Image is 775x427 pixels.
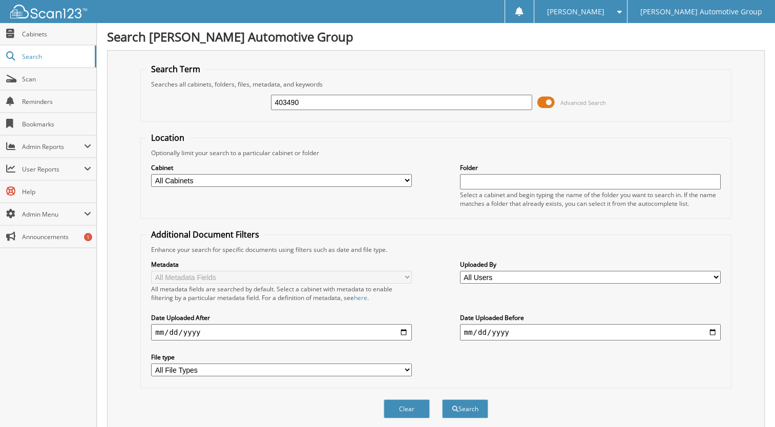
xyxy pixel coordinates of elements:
[547,9,604,15] span: [PERSON_NAME]
[460,313,721,322] label: Date Uploaded Before
[22,142,84,151] span: Admin Reports
[107,28,765,45] h1: Search [PERSON_NAME] Automotive Group
[151,353,412,361] label: File type
[560,99,606,106] span: Advanced Search
[84,233,92,241] div: 1
[22,52,90,61] span: Search
[146,132,190,143] legend: Location
[146,148,726,157] div: Optionally limit your search to a particular cabinet or folder
[146,80,726,89] div: Searches all cabinets, folders, files, metadata, and keywords
[146,245,726,254] div: Enhance your search for specific documents using filters such as date and file type.
[724,378,775,427] iframe: Chat Widget
[22,120,91,129] span: Bookmarks
[460,190,721,208] div: Select a cabinet and begin typing the name of the folder you want to search in. If the name match...
[22,30,91,38] span: Cabinets
[22,165,84,174] span: User Reports
[151,324,412,340] input: start
[460,163,721,172] label: Folder
[22,187,91,196] span: Help
[151,260,412,269] label: Metadata
[151,313,412,322] label: Date Uploaded After
[384,399,430,418] button: Clear
[460,324,721,340] input: end
[354,293,367,302] a: here
[22,75,91,83] span: Scan
[22,210,84,219] span: Admin Menu
[151,285,412,302] div: All metadata fields are searched by default. Select a cabinet with metadata to enable filtering b...
[10,5,87,18] img: scan123-logo-white.svg
[22,232,91,241] span: Announcements
[151,163,412,172] label: Cabinet
[460,260,721,269] label: Uploaded By
[22,97,91,106] span: Reminders
[442,399,488,418] button: Search
[146,63,205,75] legend: Search Term
[146,229,264,240] legend: Additional Document Filters
[640,9,762,15] span: [PERSON_NAME] Automotive Group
